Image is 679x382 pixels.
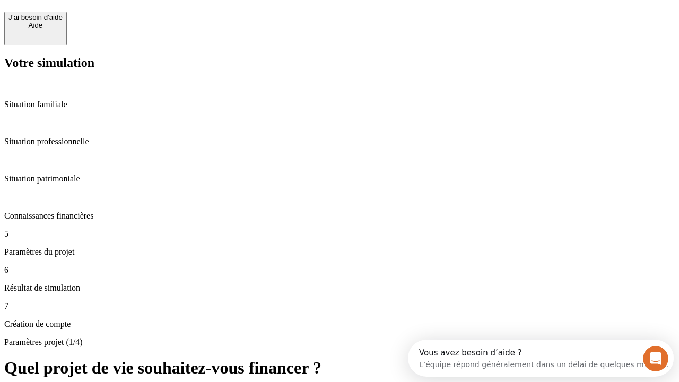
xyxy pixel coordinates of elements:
[4,301,675,311] p: 7
[4,283,675,293] p: Résultat de simulation
[4,174,675,184] p: Situation patrimoniale
[4,100,675,109] p: Situation familiale
[4,56,675,70] h2: Votre simulation
[4,229,675,239] p: 5
[4,265,675,275] p: 6
[4,337,675,347] p: Paramètres projet (1/4)
[8,13,63,21] div: J’ai besoin d'aide
[11,9,261,18] div: Vous avez besoin d’aide ?
[11,18,261,29] div: L’équipe répond généralement dans un délai de quelques minutes.
[4,319,675,329] p: Création de compte
[408,340,674,377] iframe: Intercom live chat discovery launcher
[643,346,668,371] iframe: Intercom live chat
[4,211,675,221] p: Connaissances financières
[4,247,675,257] p: Paramètres du projet
[4,12,67,45] button: J’ai besoin d'aideAide
[4,358,675,378] h1: Quel projet de vie souhaitez-vous financer ?
[4,137,675,146] p: Situation professionnelle
[4,4,292,33] div: Ouvrir le Messenger Intercom
[8,21,63,29] div: Aide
